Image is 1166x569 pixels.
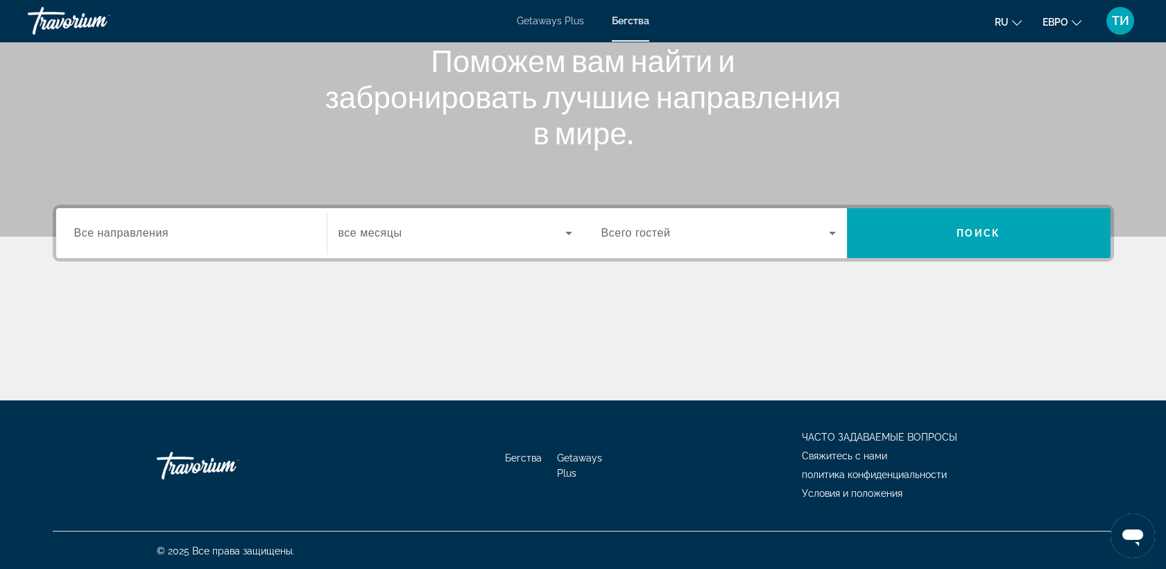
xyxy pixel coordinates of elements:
button: Искать [847,208,1111,258]
iframe: Schaltfläche zum Öffnen des Messaging-Fensters [1111,513,1155,558]
button: Изменить валюту [1043,12,1081,32]
a: Идите домой [157,445,295,486]
a: Травориум [28,3,166,39]
a: политика конфиденциальности [802,469,947,480]
span: евро [1043,17,1068,28]
button: Изменение языка [995,12,1022,32]
a: Getaways Plus [517,15,584,26]
span: Поиск [957,228,1000,239]
a: Бегства [612,15,649,26]
input: Выберите направление [74,226,309,242]
a: Getaways Plus [557,452,602,479]
span: ТИ [1112,14,1129,28]
span: все месяцы [338,227,402,239]
span: © 2025 Все права защищены. [157,545,294,557]
a: Условия и положения [802,488,902,499]
a: ЧАСТО ЗАДАВАЕМЫЕ ВОПРОСЫ [802,432,957,443]
div: Виджет поиска [56,208,1111,258]
h1: Поможем вам найти и забронировать лучшие направления в мире. [323,42,843,151]
a: Бегства [505,452,542,464]
span: Всего гостей [601,227,671,239]
span: Все направления [74,227,169,239]
span: ru [995,17,1009,28]
a: Свяжитесь с нами [802,450,887,461]
button: Пользовательское меню [1102,6,1138,35]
